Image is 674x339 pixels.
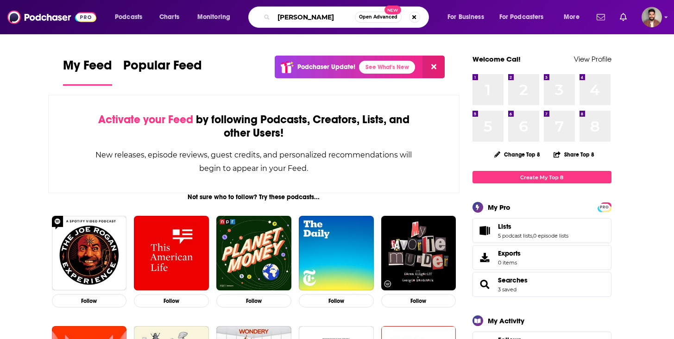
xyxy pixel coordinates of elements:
[498,222,511,231] span: Lists
[574,55,611,63] a: View Profile
[159,11,179,24] span: Charts
[63,57,112,86] a: My Feed
[115,11,142,24] span: Podcasts
[123,57,202,86] a: Popular Feed
[191,10,242,25] button: open menu
[472,245,611,270] a: Exports
[493,10,557,25] button: open menu
[498,249,521,257] span: Exports
[557,10,591,25] button: open menu
[134,294,209,308] button: Follow
[216,294,291,308] button: Follow
[355,12,402,23] button: Open AdvancedNew
[274,10,355,25] input: Search podcasts, credits, & more...
[498,232,532,239] a: 5 podcast lists
[381,294,456,308] button: Follow
[499,11,544,24] span: For Podcasters
[381,216,456,291] img: My Favorite Murder with Karen Kilgariff and Georgia Hardstark
[52,216,127,291] img: The Joe Rogan Experience
[63,57,112,79] span: My Feed
[599,203,610,210] a: PRO
[299,294,374,308] button: Follow
[299,216,374,291] img: The Daily
[384,6,401,14] span: New
[642,7,662,27] button: Show profile menu
[488,316,524,325] div: My Activity
[359,15,397,19] span: Open Advanced
[123,57,202,79] span: Popular Feed
[52,294,127,308] button: Follow
[472,272,611,297] span: Searches
[108,10,154,25] button: open menu
[153,10,185,25] a: Charts
[498,259,521,266] span: 0 items
[488,203,510,212] div: My Pro
[98,113,193,126] span: Activate your Feed
[472,171,611,183] a: Create My Top 8
[95,113,413,140] div: by following Podcasts, Creators, Lists, and other Users!
[197,11,230,24] span: Monitoring
[476,251,494,264] span: Exports
[7,8,96,26] img: Podchaser - Follow, Share and Rate Podcasts
[498,222,568,231] a: Lists
[95,148,413,175] div: New releases, episode reviews, guest credits, and personalized recommendations will begin to appe...
[216,216,291,291] img: Planet Money
[599,204,610,211] span: PRO
[297,63,355,71] p: Podchaser Update!
[564,11,580,24] span: More
[48,193,460,201] div: Not sure who to follow? Try these podcasts...
[489,149,546,160] button: Change Top 8
[642,7,662,27] span: Logged in as calmonaghan
[476,278,494,291] a: Searches
[359,61,415,74] a: See What's New
[134,216,209,291] img: This American Life
[593,9,609,25] a: Show notifications dropdown
[616,9,630,25] a: Show notifications dropdown
[447,11,484,24] span: For Business
[553,145,595,163] button: Share Top 8
[642,7,662,27] img: User Profile
[441,10,496,25] button: open menu
[498,286,517,293] a: 3 saved
[476,224,494,237] a: Lists
[532,232,533,239] span: ,
[533,232,568,239] a: 0 episode lists
[257,6,438,28] div: Search podcasts, credits, & more...
[472,55,521,63] a: Welcome Cal!
[472,218,611,243] span: Lists
[498,276,528,284] a: Searches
